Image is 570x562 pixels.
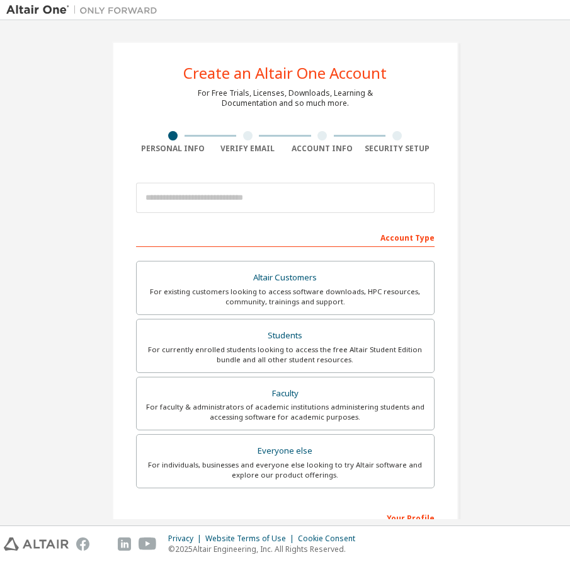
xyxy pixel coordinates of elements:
img: Altair One [6,4,164,16]
div: Account Info [285,144,360,154]
div: For faculty & administrators of academic institutions administering students and accessing softwa... [144,402,426,422]
div: Create an Altair One Account [183,66,387,81]
div: Everyone else [144,442,426,460]
div: Privacy [168,534,205,544]
div: Your Profile [136,507,435,527]
div: Personal Info [136,144,211,154]
div: For individuals, businesses and everyone else looking to try Altair software and explore our prod... [144,460,426,480]
div: Website Terms of Use [205,534,298,544]
img: youtube.svg [139,537,157,551]
div: For existing customers looking to access software downloads, HPC resources, community, trainings ... [144,287,426,307]
div: Security Setup [360,144,435,154]
img: facebook.svg [76,537,89,551]
div: Verify Email [210,144,285,154]
div: For Free Trials, Licenses, Downloads, Learning & Documentation and so much more. [198,88,373,108]
div: Account Type [136,227,435,247]
img: linkedin.svg [118,537,131,551]
div: Cookie Consent [298,534,363,544]
img: altair_logo.svg [4,537,69,551]
div: For currently enrolled students looking to access the free Altair Student Edition bundle and all ... [144,345,426,365]
div: Faculty [144,385,426,403]
p: © 2025 Altair Engineering, Inc. All Rights Reserved. [168,544,363,554]
div: Students [144,327,426,345]
div: Altair Customers [144,269,426,287]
